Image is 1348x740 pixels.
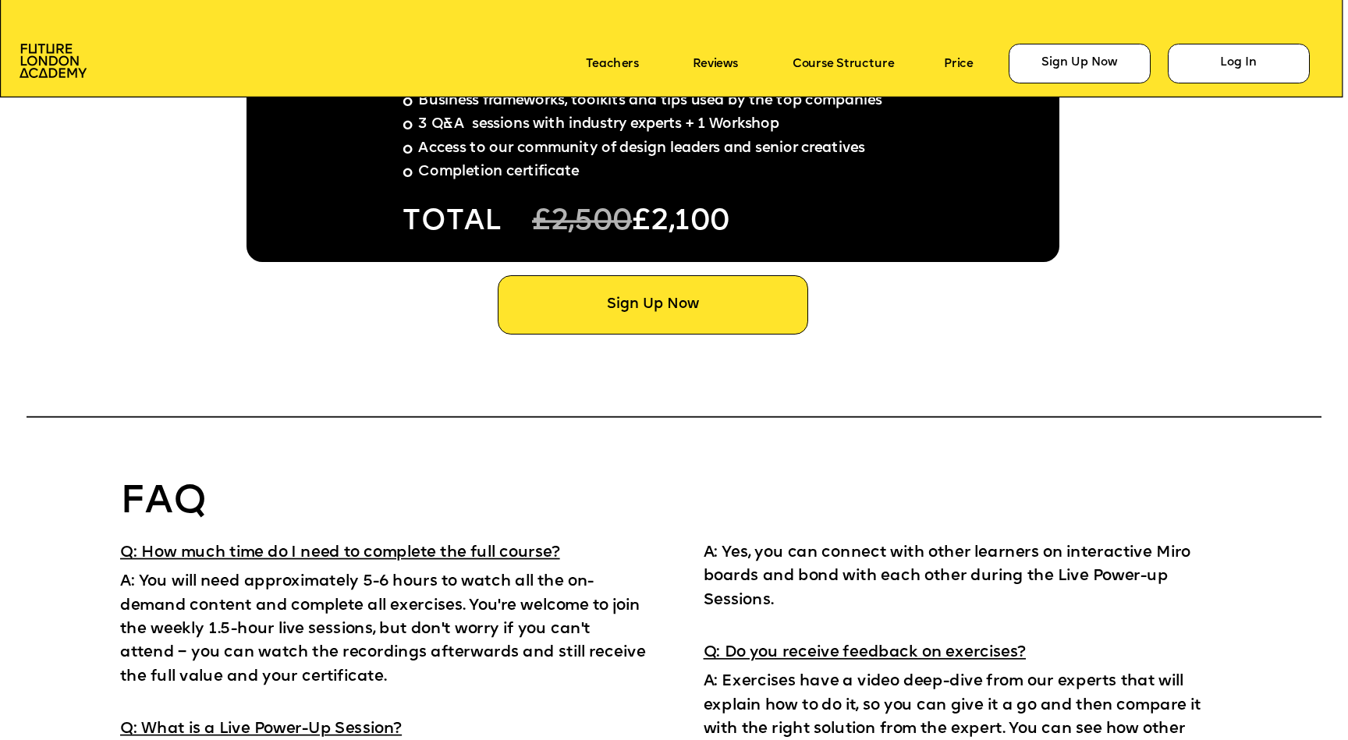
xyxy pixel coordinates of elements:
[20,44,87,78] img: image-aac980e9-41de-4c2d-a048-f29dd30a0068.png
[586,57,639,70] a: Teachers
[419,118,779,133] span: 3 Q&A sessions with industry experts + 1 Workshop
[419,165,580,180] span: Completion certificate
[120,574,649,685] span: A: You will need approximately 5-6 hours to watch all the on-demand content and complete all exer...
[793,57,894,70] a: Course Structure
[403,207,502,238] span: TOTAL
[419,141,865,156] span: Access to our community of design leaders and senior creatives
[532,207,632,238] span: £2,500
[632,207,729,238] span: £2,100
[120,545,560,561] span: Q: How much time do I need to complete the full course?
[944,57,973,70] a: Price
[703,545,1194,608] span: A: Yes, you can connect with other learners on interactive Miro boards and bond with each other d...
[120,721,402,737] span: Q: What is a Live Power-Up Session?
[419,94,882,108] span: Business frameworks, toolkits and tips used by the top companies
[120,480,224,526] p: FAQ
[693,57,737,70] a: Reviews
[703,645,1025,660] span: Q: Do you receive feedback on exercises?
